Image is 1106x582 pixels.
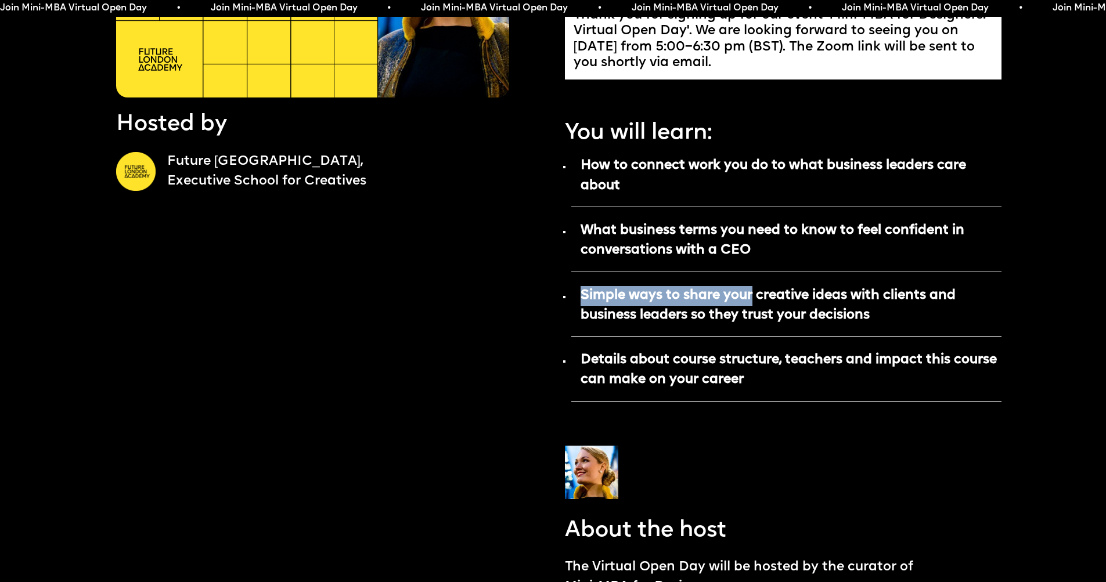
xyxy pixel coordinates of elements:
strong: Details about course structure, teachers and impact this course can make on your career [581,353,997,386]
strong: What business terms you need to know to feel confident in conversations with a CEO [581,224,964,257]
span: • [367,2,370,14]
strong: Simple ways to share your creative ideas with clients and business leaders so they trust your dec... [581,289,956,322]
a: Future [GEOGRAPHIC_DATA],Executive School for Creatives [167,152,553,192]
span: • [788,2,791,14]
strong: How to connect work you do to what business leaders care about [581,159,966,192]
span: • [999,2,1002,14]
p: You will learn: [565,118,712,149]
span: • [156,2,160,14]
p: Hosted by [116,109,227,140]
div: Thank you for signing up for our event 'Mini-MBA for Designers: Virtual Open Day'. We are looking... [574,8,993,71]
img: A yellow circle with Future London Academy logo [116,152,156,191]
p: About the host [565,515,726,546]
span: • [577,2,581,14]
